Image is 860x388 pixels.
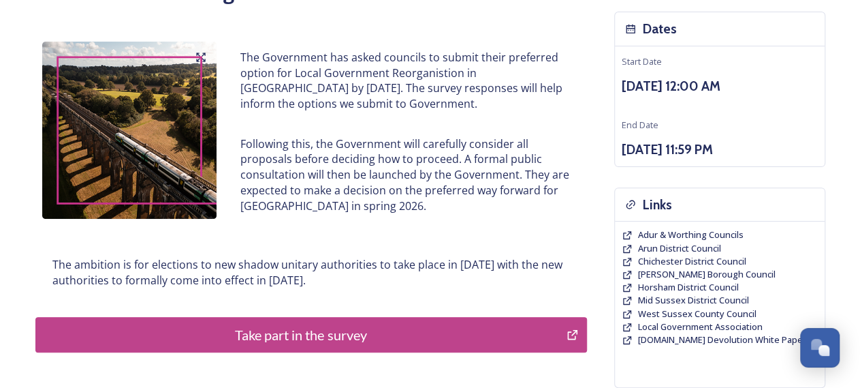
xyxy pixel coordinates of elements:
span: End Date [622,119,658,131]
h3: Dates [643,19,677,39]
span: [DOMAIN_NAME] Devolution White Paper [638,333,806,346]
a: Arun District Council [638,242,721,255]
span: Adur & Worthing Councils [638,228,744,241]
a: [DOMAIN_NAME] Devolution White Paper [638,333,806,346]
button: Take part in the survey [35,317,587,353]
span: Chichester District Council [638,255,746,267]
h3: [DATE] 12:00 AM [622,76,818,96]
a: [PERSON_NAME] Borough Council [638,268,776,281]
span: [PERSON_NAME] Borough Council [638,268,776,280]
span: Local Government Association [638,320,763,333]
span: Horsham District Council [638,281,739,293]
p: Following this, the Government will carefully consider all proposals before deciding how to proce... [240,136,569,214]
span: Mid Sussex District Council [638,294,749,306]
h3: Links [643,195,672,215]
a: West Sussex County Council [638,308,757,320]
span: Arun District Council [638,242,721,254]
div: Take part in the survey [43,325,560,345]
p: The Government has asked councils to submit their preferred option for Local Government Reorganis... [240,50,569,112]
span: Start Date [622,55,662,68]
a: Horsham District Council [638,281,739,294]
a: Chichester District Council [638,255,746,268]
a: Local Government Association [638,320,763,333]
p: The ambition is for elections to new shadow unitary authorities to take place in [DATE] with the ... [52,257,570,288]
h3: [DATE] 11:59 PM [622,140,818,160]
a: Mid Sussex District Council [638,294,749,307]
a: Adur & Worthing Councils [638,228,744,241]
button: Open Chat [800,328,840,368]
